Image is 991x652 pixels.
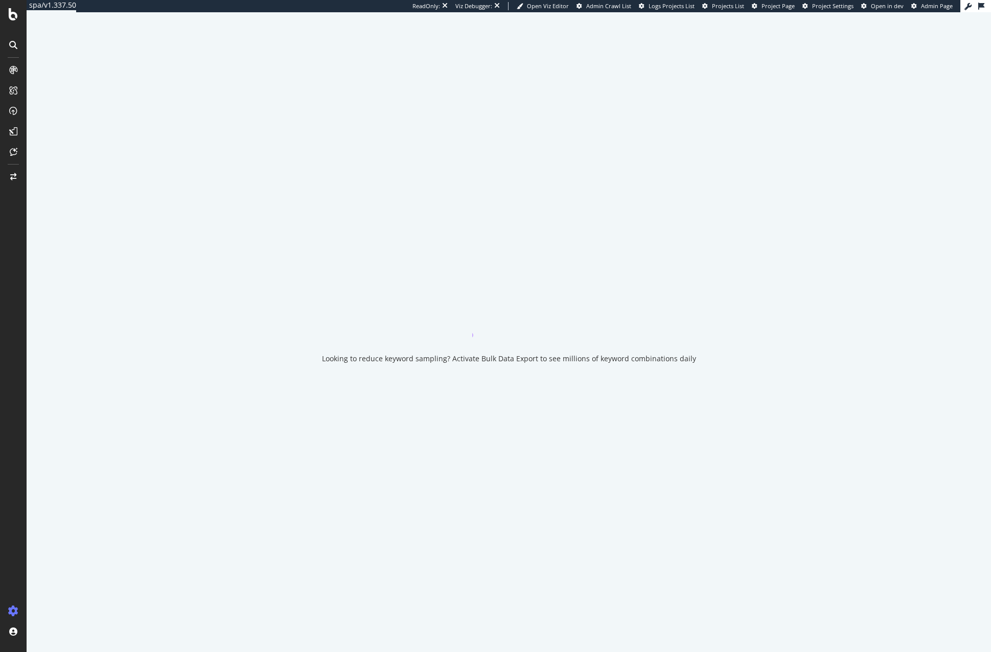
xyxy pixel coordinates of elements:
span: Project Page [762,2,795,10]
a: Projects List [702,2,744,10]
a: Admin Crawl List [577,2,631,10]
span: Projects List [712,2,744,10]
span: Admin Crawl List [586,2,631,10]
div: Looking to reduce keyword sampling? Activate Bulk Data Export to see millions of keyword combinat... [322,354,696,364]
div: animation [472,300,546,337]
a: Admin Page [911,2,953,10]
a: Project Page [752,2,795,10]
div: ReadOnly: [412,2,440,10]
span: Admin Page [921,2,953,10]
a: Logs Projects List [639,2,695,10]
div: Viz Debugger: [455,2,492,10]
span: Project Settings [812,2,854,10]
span: Open in dev [871,2,904,10]
a: Open Viz Editor [517,2,569,10]
span: Open Viz Editor [527,2,569,10]
a: Project Settings [802,2,854,10]
a: Open in dev [861,2,904,10]
span: Logs Projects List [649,2,695,10]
